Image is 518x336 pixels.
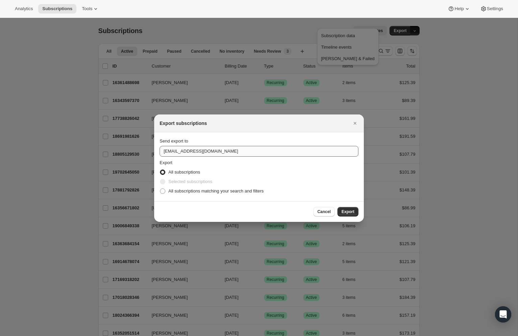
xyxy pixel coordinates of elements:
[15,6,33,11] span: Analytics
[82,6,92,11] span: Tools
[495,306,511,322] div: Open Intercom Messenger
[168,170,200,175] span: All subscriptions
[160,138,188,144] span: Send export to
[313,207,335,216] button: Cancel
[168,188,264,193] span: All subscriptions matching your search and filters
[444,4,474,14] button: Help
[11,4,37,14] button: Analytics
[38,4,76,14] button: Subscriptions
[42,6,72,11] span: Subscriptions
[454,6,464,11] span: Help
[168,179,212,184] span: Selected subscriptions
[317,209,331,214] span: Cancel
[342,209,354,214] span: Export
[160,120,207,127] h2: Export subscriptions
[350,119,360,128] button: Close
[337,207,358,216] button: Export
[78,4,103,14] button: Tools
[487,6,503,11] span: Settings
[160,160,172,165] span: Export
[476,4,507,14] button: Settings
